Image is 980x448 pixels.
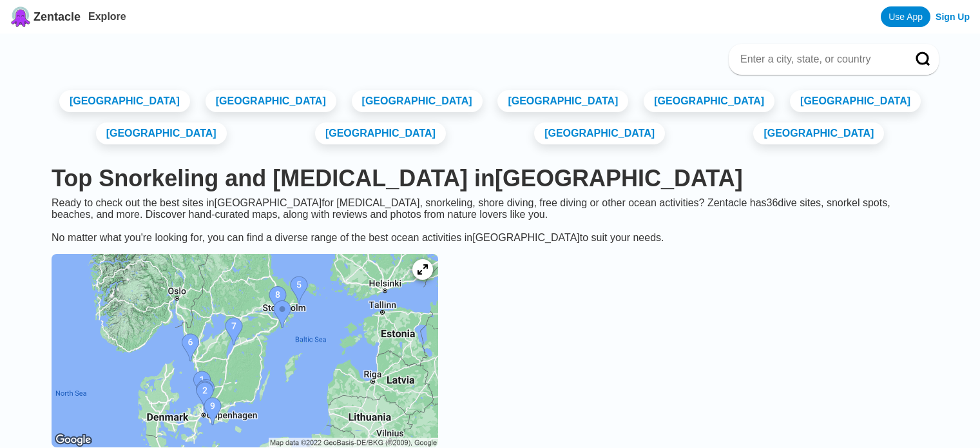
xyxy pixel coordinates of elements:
a: Explore [88,11,126,22]
img: Zentacle logo [10,6,31,27]
a: [GEOGRAPHIC_DATA] [352,90,483,112]
a: Sign Up [936,12,970,22]
a: [GEOGRAPHIC_DATA] [497,90,628,112]
a: [GEOGRAPHIC_DATA] [59,90,190,112]
a: [GEOGRAPHIC_DATA] [206,90,336,112]
a: [GEOGRAPHIC_DATA] [315,122,446,144]
a: [GEOGRAPHIC_DATA] [96,122,227,144]
a: [GEOGRAPHIC_DATA] [753,122,884,144]
img: Sweden dive site map [52,254,438,447]
a: [GEOGRAPHIC_DATA] [644,90,774,112]
input: Enter a city, state, or country [739,53,898,66]
a: Use App [881,6,930,27]
div: Ready to check out the best sites in [GEOGRAPHIC_DATA] for [MEDICAL_DATA], snorkeling, shore divi... [41,197,939,244]
a: Zentacle logoZentacle [10,6,81,27]
a: [GEOGRAPHIC_DATA] [790,90,921,112]
span: Zentacle [34,10,81,24]
a: [GEOGRAPHIC_DATA] [534,122,665,144]
h1: Top Snorkeling and [MEDICAL_DATA] in [GEOGRAPHIC_DATA] [52,165,928,192]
